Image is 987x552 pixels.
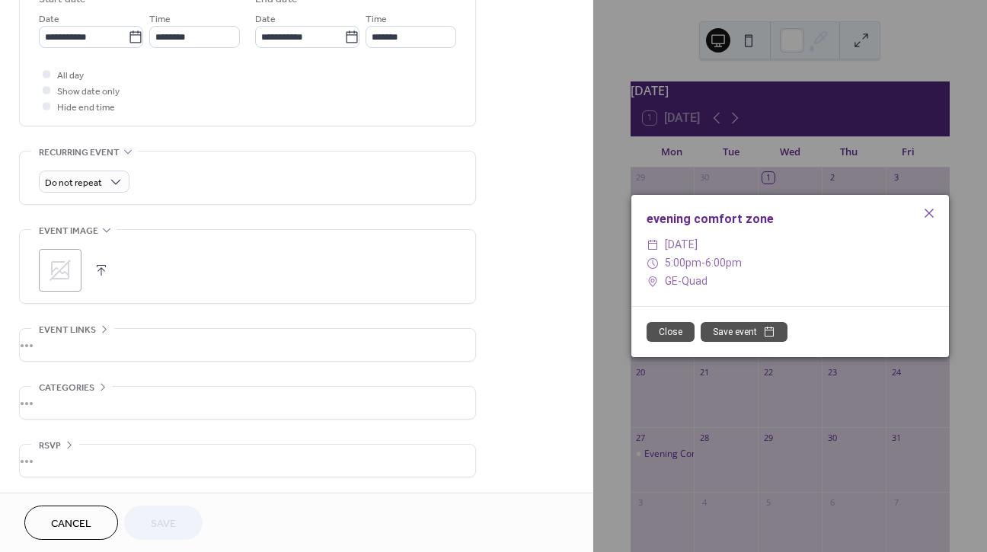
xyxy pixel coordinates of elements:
[20,329,475,361] div: •••
[57,68,84,84] span: All day
[631,210,949,228] div: evening comfort zone
[701,257,705,269] span: -
[647,273,659,291] div: ​
[39,438,61,454] span: RSVP
[665,236,698,254] span: [DATE]
[647,322,695,342] button: Close
[665,273,708,291] span: GE-Quad
[647,236,659,254] div: ​
[665,257,701,269] span: 5:00pm
[701,322,787,342] button: Save event
[705,257,742,269] span: 6:00pm
[255,11,276,27] span: Date
[39,380,94,396] span: Categories
[20,387,475,419] div: •••
[39,249,81,292] div: ;
[51,516,91,532] span: Cancel
[57,84,120,100] span: Show date only
[39,145,120,161] span: Recurring event
[39,11,59,27] span: Date
[366,11,387,27] span: Time
[20,445,475,477] div: •••
[39,322,96,338] span: Event links
[39,223,98,239] span: Event image
[45,174,102,192] span: Do not repeat
[57,100,115,116] span: Hide end time
[24,506,118,540] button: Cancel
[149,11,171,27] span: Time
[647,254,659,273] div: ​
